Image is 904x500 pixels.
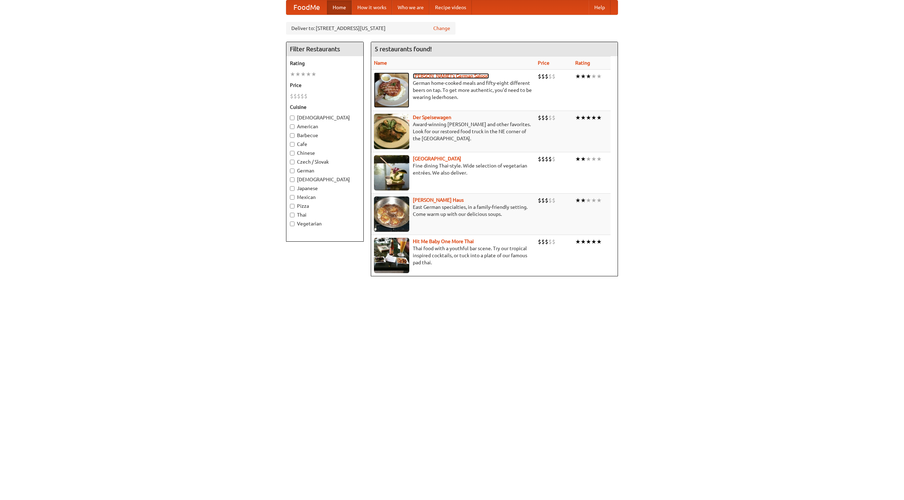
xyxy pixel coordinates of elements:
b: [PERSON_NAME]'s German Saloon [413,73,489,79]
li: $ [548,114,552,122]
a: Hit Me Baby One More Thai [413,239,474,244]
input: Mexican [290,195,295,200]
li: $ [545,155,548,163]
li: ★ [290,70,295,78]
li: $ [552,196,555,204]
h5: Cuisine [290,104,360,111]
p: East German specialties, in a family-friendly setting. Come warm up with our delicious soups. [374,204,532,218]
li: ★ [575,238,581,246]
li: ★ [581,114,586,122]
li: ★ [591,238,596,246]
a: Recipe videos [429,0,472,14]
li: $ [541,72,545,80]
li: ★ [586,72,591,80]
input: Pizza [290,204,295,208]
p: German home-cooked meals and fifty-eight different beers on tap. To get more authentic, you'd nee... [374,80,532,101]
li: ★ [306,70,311,78]
li: ★ [591,196,596,204]
li: $ [548,155,552,163]
li: $ [541,114,545,122]
li: $ [538,155,541,163]
li: ★ [575,114,581,122]
li: $ [304,92,308,100]
li: ★ [586,155,591,163]
li: ★ [575,72,581,80]
li: ★ [301,70,306,78]
li: $ [552,114,555,122]
a: Der Speisewagen [413,114,451,120]
li: $ [548,72,552,80]
input: Vegetarian [290,222,295,226]
img: kohlhaus.jpg [374,196,409,232]
li: ★ [575,155,581,163]
li: ★ [596,196,602,204]
label: Czech / Slovak [290,158,360,165]
input: Thai [290,213,295,217]
li: $ [545,196,548,204]
input: [DEMOGRAPHIC_DATA] [290,177,295,182]
li: $ [541,196,545,204]
label: Japanese [290,185,360,192]
li: $ [538,238,541,246]
li: $ [548,196,552,204]
a: Name [374,60,387,66]
label: Vegetarian [290,220,360,227]
li: ★ [596,114,602,122]
img: satay.jpg [374,155,409,190]
a: How it works [352,0,392,14]
li: ★ [591,72,596,80]
a: Rating [575,60,590,66]
li: ★ [581,155,586,163]
label: [DEMOGRAPHIC_DATA] [290,176,360,183]
li: ★ [591,114,596,122]
h5: Price [290,82,360,89]
li: ★ [586,114,591,122]
b: [GEOGRAPHIC_DATA] [413,156,461,161]
label: Pizza [290,202,360,210]
input: Czech / Slovak [290,160,295,164]
h4: Filter Restaurants [286,42,363,56]
label: American [290,123,360,130]
li: $ [541,155,545,163]
a: Change [433,25,450,32]
ng-pluralize: 5 restaurants found! [375,46,432,52]
input: German [290,169,295,173]
li: $ [293,92,297,100]
input: Japanese [290,186,295,191]
label: German [290,167,360,174]
li: $ [545,114,548,122]
li: ★ [596,155,602,163]
img: babythai.jpg [374,238,409,273]
a: Home [327,0,352,14]
li: $ [552,72,555,80]
input: Chinese [290,151,295,155]
li: $ [548,238,552,246]
li: ★ [596,72,602,80]
p: Award-winning [PERSON_NAME] and other favorites. Look for our restored food truck in the NE corne... [374,121,532,142]
p: Fine dining Thai-style. Wide selection of vegetarian entrées. We also deliver. [374,162,532,176]
li: $ [538,72,541,80]
a: Help [589,0,611,14]
li: $ [301,92,304,100]
label: Thai [290,211,360,218]
li: $ [290,92,293,100]
li: $ [538,196,541,204]
li: ★ [581,196,586,204]
li: ★ [586,238,591,246]
a: [PERSON_NAME] Haus [413,197,464,203]
li: ★ [591,155,596,163]
li: $ [538,114,541,122]
li: ★ [575,196,581,204]
li: ★ [586,196,591,204]
li: ★ [581,238,586,246]
li: $ [545,72,548,80]
p: Thai food with a youthful bar scene. Try our tropical inspired cocktails, or tuck into a plate of... [374,245,532,266]
li: ★ [311,70,316,78]
input: Cafe [290,142,295,147]
input: American [290,124,295,129]
label: Cafe [290,141,360,148]
label: Barbecue [290,132,360,139]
